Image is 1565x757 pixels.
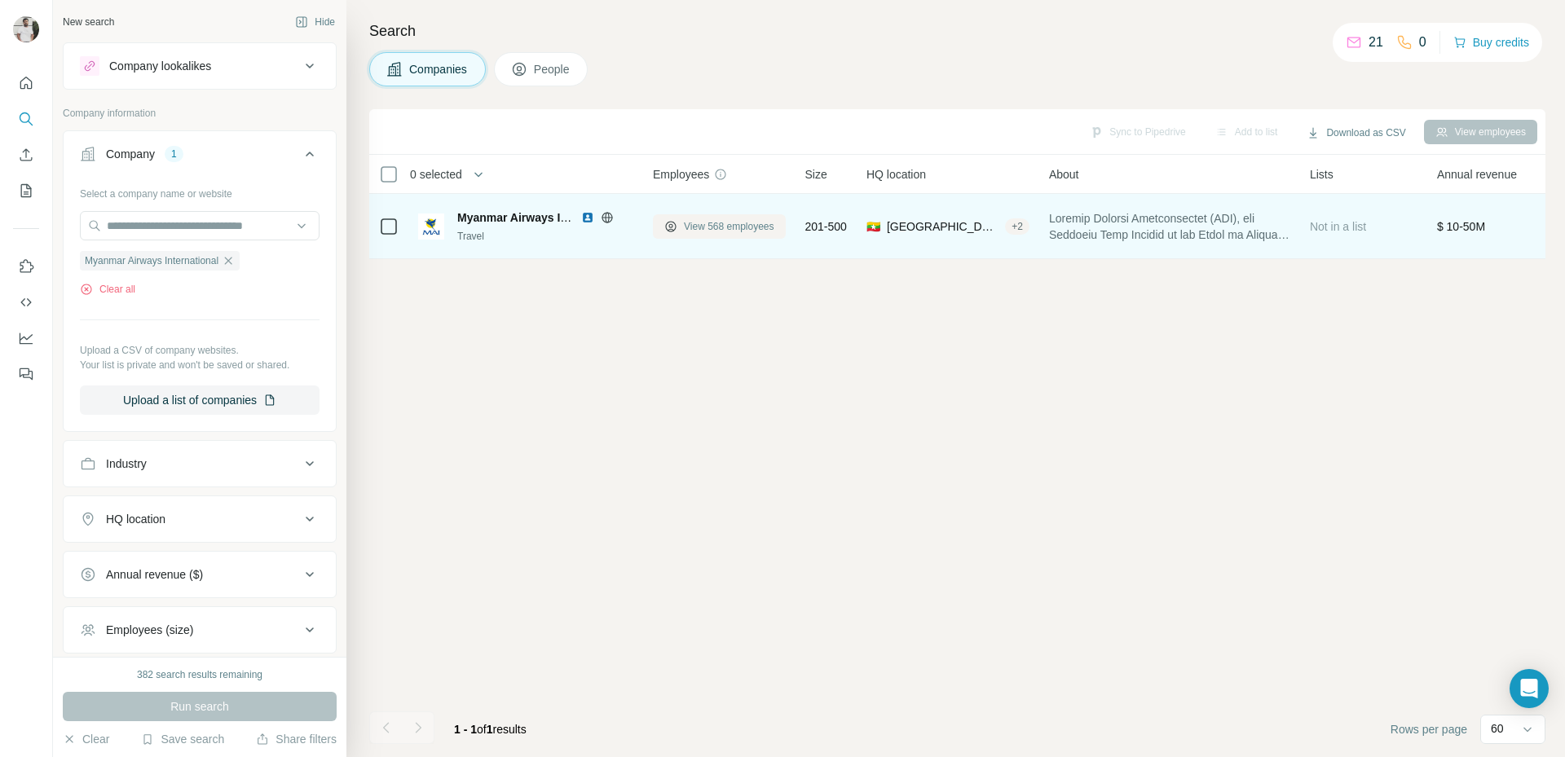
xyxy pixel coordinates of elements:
div: 1 [165,147,183,161]
div: Industry [106,456,147,472]
span: Annual revenue [1437,166,1517,183]
span: 0 selected [410,166,462,183]
div: Travel [457,229,633,244]
button: Clear [63,731,109,747]
div: 382 search results remaining [137,667,262,682]
button: Use Surfe API [13,288,39,317]
p: 60 [1491,720,1504,737]
button: Upload a list of companies [80,385,320,415]
span: of [477,723,487,736]
p: 21 [1369,33,1383,52]
div: New search [63,15,114,29]
span: $ 10-50M [1437,220,1485,233]
span: results [454,723,527,736]
span: Companies [409,61,469,77]
span: HQ location [866,166,926,183]
span: People [534,61,571,77]
p: 0 [1419,33,1426,52]
img: LinkedIn logo [581,211,594,224]
span: Loremip Dolorsi Ametconsectet (ADI), eli Seddoeiu Temp Incidid ut lab Etdol ma Aliquae admi ven q... [1049,210,1290,243]
div: HQ location [106,511,165,527]
div: Open Intercom Messenger [1510,669,1549,708]
p: Upload a CSV of company websites. [80,343,320,358]
img: Avatar [13,16,39,42]
button: View 568 employees [653,214,786,239]
div: Company [106,146,155,162]
button: Hide [284,10,346,34]
span: [GEOGRAPHIC_DATA] ([GEOGRAPHIC_DATA]), [GEOGRAPHIC_DATA] [887,218,999,235]
span: Not in a list [1310,220,1366,233]
div: Company lookalikes [109,58,211,74]
span: Employees [653,166,709,183]
button: Enrich CSV [13,140,39,169]
span: Rows per page [1391,721,1467,737]
button: Company lookalikes [64,46,336,86]
button: Save search [141,731,224,747]
button: Buy credits [1453,31,1529,54]
button: Quick start [13,68,39,98]
div: Employees (size) [106,622,193,638]
button: HQ location [64,500,336,539]
button: Use Surfe on LinkedIn [13,252,39,281]
span: 1 - 1 [454,723,477,736]
span: View 568 employees [684,219,774,234]
button: Dashboard [13,323,39,353]
button: Share filters [256,731,337,747]
div: Select a company name or website [80,180,320,201]
button: Feedback [13,359,39,389]
span: 201-500 [805,218,847,235]
span: 1 [487,723,493,736]
span: Lists [1310,166,1334,183]
span: About [1049,166,1079,183]
button: Download as CSV [1295,121,1417,145]
p: Your list is private and won't be saved or shared. [80,358,320,372]
button: Search [13,104,39,134]
p: Company information [63,106,337,121]
span: Myanmar Airways International [85,253,218,268]
div: + 2 [1005,219,1029,234]
button: My lists [13,176,39,205]
img: Logo of Myanmar Airways International [418,213,444,240]
span: 🇲🇲 [866,218,880,235]
span: Myanmar Airways International [457,211,625,224]
span: Size [805,166,827,183]
button: Company1 [64,134,336,180]
div: Annual revenue ($) [106,566,203,583]
button: Annual revenue ($) [64,555,336,594]
button: Clear all [80,282,135,297]
button: Employees (size) [64,610,336,649]
button: Industry [64,444,336,483]
h4: Search [369,20,1545,42]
